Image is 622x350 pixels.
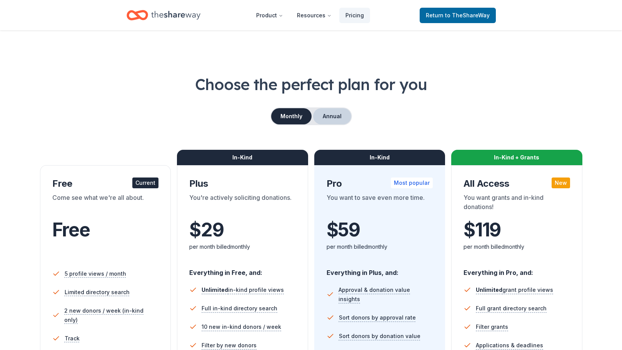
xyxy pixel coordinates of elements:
h1: Choose the perfect plan for you [31,74,591,95]
div: Everything in Free, and: [189,261,296,278]
div: Come see what we're all about. [52,193,159,214]
div: per month billed monthly [464,242,570,251]
div: In-Kind [177,150,308,165]
span: Free [52,218,90,241]
span: Unlimited [476,286,502,293]
button: Product [250,8,289,23]
nav: Main [250,6,370,24]
span: 5 profile views / month [65,269,126,278]
span: $ 29 [189,219,223,241]
button: Monthly [271,108,312,124]
div: Everything in Pro, and: [464,261,570,278]
span: to TheShareWay [445,12,490,18]
span: Full in-kind directory search [202,304,277,313]
span: Unlimited [202,286,228,293]
div: Plus [189,178,296,190]
span: $ 59 [327,219,360,241]
div: In-Kind + Grants [451,150,582,165]
span: Applications & deadlines [476,341,543,350]
div: Current [132,178,158,188]
a: Returnto TheShareWay [420,8,496,23]
div: Everything in Plus, and: [327,261,433,278]
span: Track [65,334,80,343]
div: Free [52,178,159,190]
span: Sort donors by donation value [339,332,420,341]
span: 10 new in-kind donors / week [202,322,281,332]
span: 2 new donors / week (in-kind only) [64,306,158,325]
div: Most popular [391,178,433,188]
span: Filter grants [476,322,508,332]
span: Filter by new donors [202,341,257,350]
div: Pro [327,178,433,190]
div: per month billed monthly [189,242,296,251]
span: $ 119 [464,219,501,241]
span: Full grant directory search [476,304,547,313]
span: grant profile views [476,286,553,293]
a: Home [127,6,200,24]
div: You're actively soliciting donations. [189,193,296,214]
span: Approval & donation value insights [339,285,433,304]
div: In-Kind [314,150,445,165]
span: Return [426,11,490,20]
div: All Access [464,178,570,190]
span: Sort donors by approval rate [339,313,416,322]
button: Resources [291,8,338,23]
div: You want to save even more time. [327,193,433,214]
span: Limited directory search [65,288,130,297]
div: per month billed monthly [327,242,433,251]
span: in-kind profile views [202,286,284,293]
button: Annual [313,108,351,124]
div: New [552,178,570,188]
div: You want grants and in-kind donations! [464,193,570,214]
a: Pricing [339,8,370,23]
